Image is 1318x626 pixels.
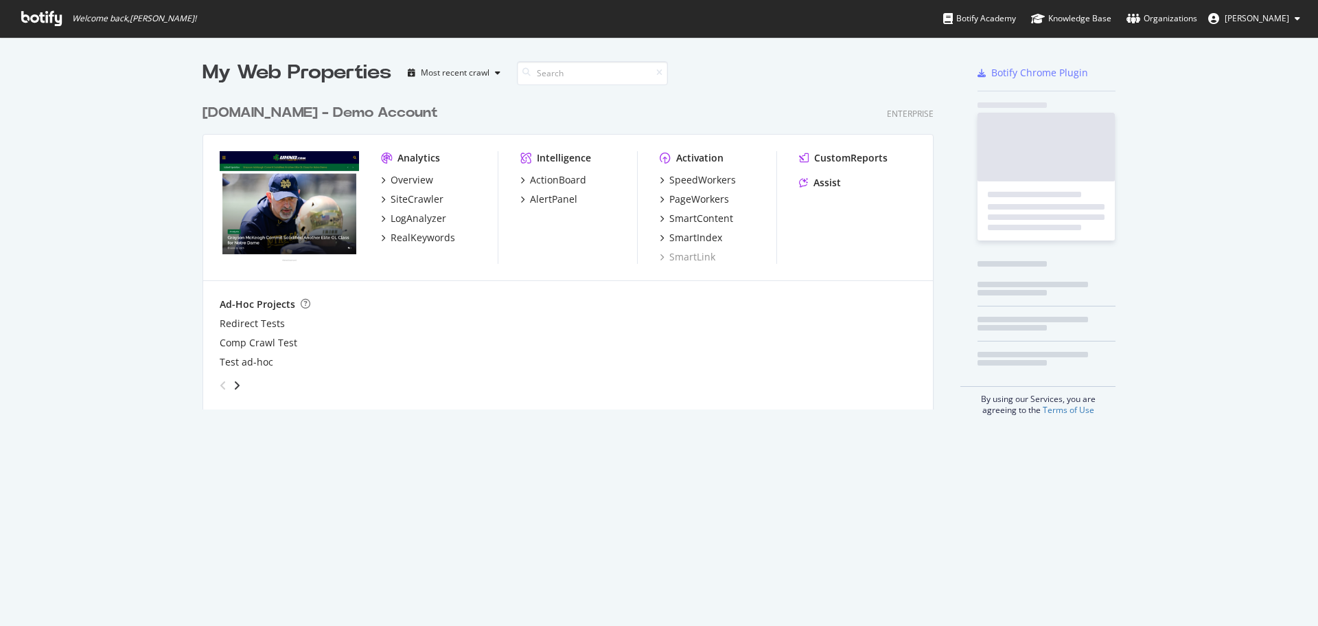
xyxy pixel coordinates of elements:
[660,212,733,225] a: SmartContent
[887,108,934,120] div: Enterprise
[203,103,443,123] a: [DOMAIN_NAME] - Demo Account
[214,375,232,396] div: angle-left
[402,62,506,84] button: Most recent crawl
[1225,12,1289,24] span: Ziggy Shtrosberg
[660,173,736,187] a: SpeedWorkers
[530,173,586,187] div: ActionBoard
[391,231,455,245] div: RealKeywords
[1031,12,1111,25] div: Knowledge Base
[1043,404,1094,416] a: Terms of Use
[220,151,359,262] img: UHND.com (Demo Account)
[391,212,446,225] div: LogAnalyzer
[421,69,489,77] div: Most recent crawl
[1197,8,1311,30] button: [PERSON_NAME]
[220,317,285,331] a: Redirect Tests
[814,151,888,165] div: CustomReports
[669,173,736,187] div: SpeedWorkers
[520,192,577,206] a: AlertPanel
[203,103,438,123] div: [DOMAIN_NAME] - Demo Account
[381,212,446,225] a: LogAnalyzer
[220,336,297,350] a: Comp Crawl Test
[660,250,715,264] a: SmartLink
[72,13,196,24] span: Welcome back, [PERSON_NAME] !
[381,231,455,245] a: RealKeywords
[220,355,273,369] a: Test ad-hoc
[397,151,440,165] div: Analytics
[232,379,242,392] div: angle-right
[676,151,724,165] div: Activation
[220,298,295,311] div: Ad-Hoc Projects
[799,176,841,190] a: Assist
[530,192,577,206] div: AlertPanel
[517,61,668,85] input: Search
[669,192,729,206] div: PageWorkers
[391,173,433,187] div: Overview
[960,386,1115,416] div: By using our Services, you are agreeing to the
[978,66,1088,80] a: Botify Chrome Plugin
[669,212,733,225] div: SmartContent
[1126,12,1197,25] div: Organizations
[991,66,1088,80] div: Botify Chrome Plugin
[203,87,945,410] div: grid
[799,151,888,165] a: CustomReports
[381,173,433,187] a: Overview
[660,231,722,245] a: SmartIndex
[381,192,443,206] a: SiteCrawler
[660,192,729,206] a: PageWorkers
[669,231,722,245] div: SmartIndex
[203,59,391,87] div: My Web Properties
[537,151,591,165] div: Intelligence
[813,176,841,190] div: Assist
[943,12,1016,25] div: Botify Academy
[391,192,443,206] div: SiteCrawler
[520,173,586,187] a: ActionBoard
